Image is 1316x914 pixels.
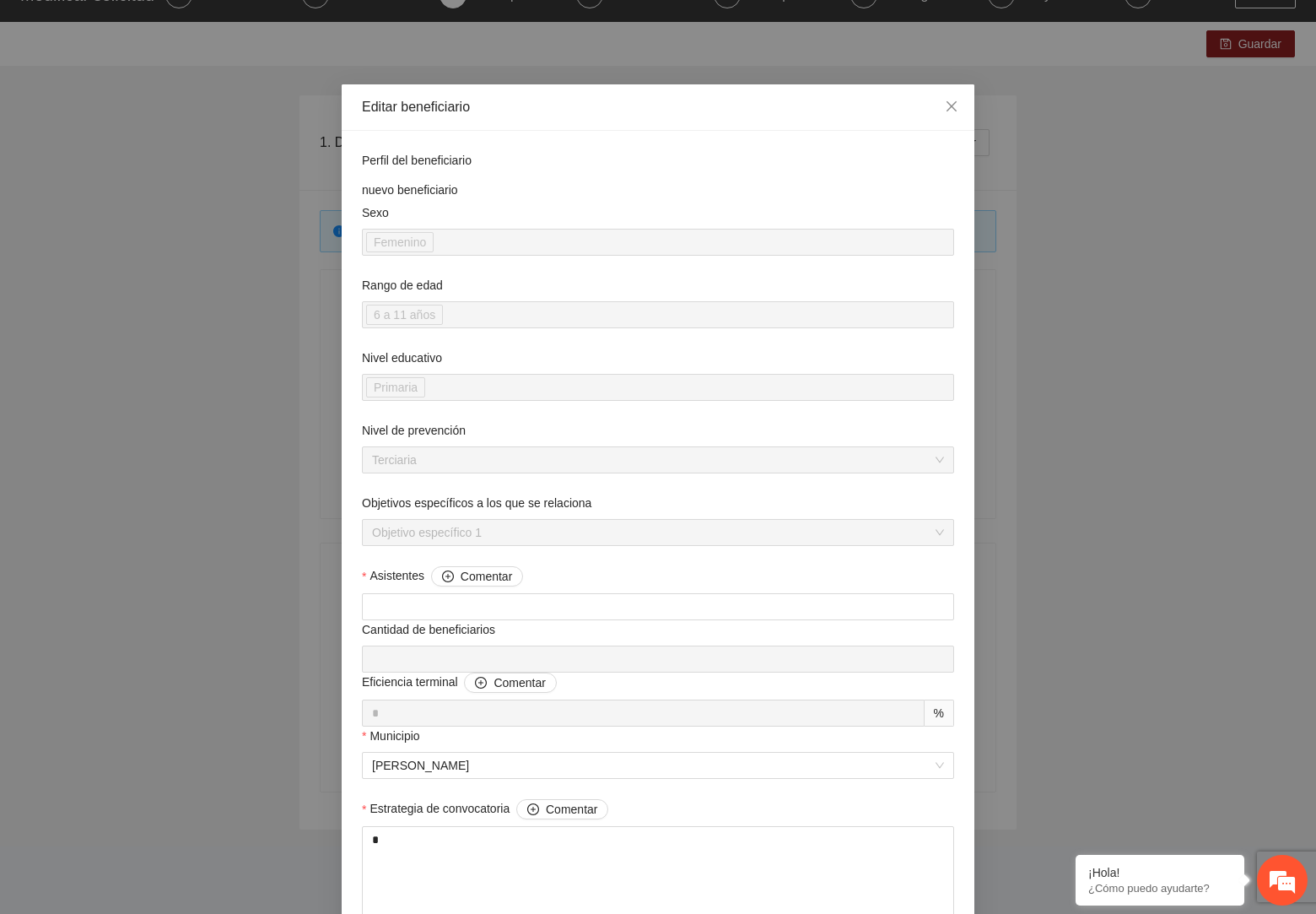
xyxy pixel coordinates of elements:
[8,461,321,520] textarea: Escriba su mensaje y pulse “Intro”
[925,700,954,727] div: %
[493,673,545,692] span: Comentar
[362,494,591,512] label: Objetivos específicos a los que se relaciona
[1088,882,1232,895] p: ¿Cómo puedo ayudarte?
[945,100,958,113] span: close
[362,349,442,367] label: Nivel educativo
[374,306,435,324] span: 6 a 11 años
[362,181,954,199] div: nuevo beneficiario
[362,620,502,639] span: Cantidad de beneficiarios
[366,232,434,252] span: Femenino
[366,377,425,398] span: Primaria
[362,276,443,295] label: Rango de edad
[546,800,597,819] span: Comentar
[442,571,454,584] span: plus-circle
[431,566,523,587] button: Asistentes
[374,233,426,251] span: Femenino
[362,151,478,170] span: Perfil del beneficiario
[372,753,944,778] span: Balleza
[88,86,283,108] div: Chatee con nosotros ahora
[366,305,443,325] span: 6 a 11 años
[362,98,954,116] div: Editar beneficiario
[461,567,512,586] span: Comentar
[374,378,418,397] span: Primaria
[372,520,944,545] span: Objetivo específico 1
[464,673,556,693] button: Eficiencia terminal
[362,203,389,222] label: Sexo
[369,799,608,819] span: Estrategia de convocatoria
[362,673,557,693] span: Eficiencia terminal
[527,803,539,817] span: plus-circle
[372,447,944,473] span: Terciaria
[277,8,317,49] div: Minimizar ventana de chat en vivo
[362,727,420,745] label: Municipio
[98,225,233,396] span: Estamos en línea.
[369,566,523,587] span: Asistentes
[475,677,487,690] span: plus-circle
[516,799,608,819] button: Estrategia de convocatoria
[929,84,974,130] button: Close
[362,421,466,440] label: Nivel de prevención
[1088,866,1232,879] div: ¡Hola!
